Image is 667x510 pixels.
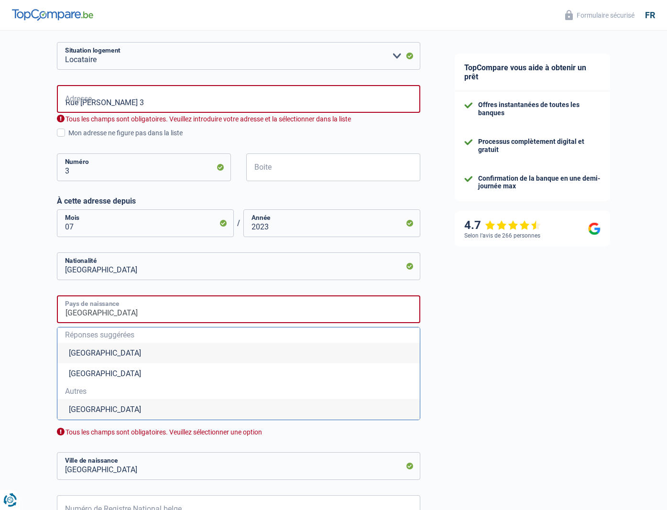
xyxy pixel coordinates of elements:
input: Belgique [57,295,420,323]
span: / [234,218,243,228]
div: TopCompare vous aide à obtenir un prêt [455,54,610,91]
input: Sélectionnez votre adresse dans la barre de recherche [57,85,420,113]
div: 4.7 [464,218,541,232]
div: Offres instantanées de toutes les banques [478,101,601,117]
li: [GEOGRAPHIC_DATA] [57,363,420,384]
label: À cette adresse depuis [57,196,420,206]
div: Confirmation de la banque en une demi-journée max [478,174,601,191]
li: [GEOGRAPHIC_DATA] [57,399,420,420]
div: Tous les champs sont obligatoires. Veuillez introduire votre adresse et la sélectionner dans la l... [57,115,420,124]
div: Tous les champs sont obligatoires. Veuillez sélectionner une option [57,428,420,437]
li: [GEOGRAPHIC_DATA] [57,343,420,363]
div: Processus complètement digital et gratuit [478,138,601,154]
input: AAAA [243,209,420,237]
div: fr [645,10,655,21]
span: Réponses suggérées [65,331,412,339]
input: Belgique [57,252,420,280]
img: TopCompare Logo [12,9,93,21]
div: Selon l’avis de 266 personnes [464,232,540,239]
div: Mon adresse ne figure pas dans la liste [68,128,420,138]
img: Advertisement [2,261,3,261]
span: Autres [65,388,412,395]
input: MM [57,209,234,237]
button: Formulaire sécurisé [559,7,640,23]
